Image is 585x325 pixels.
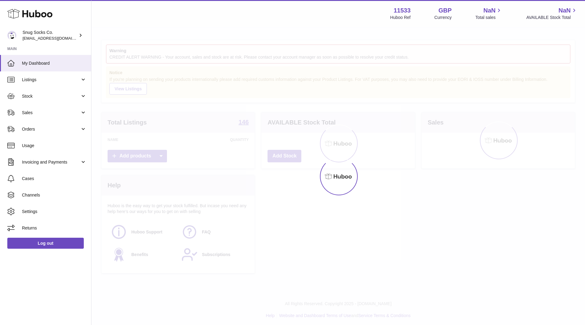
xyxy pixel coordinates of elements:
[7,238,84,249] a: Log out
[526,6,578,20] a: NaN AVAILABLE Stock Total
[434,15,452,20] div: Currency
[475,15,502,20] span: Total sales
[22,159,80,165] span: Invoicing and Payments
[22,209,87,215] span: Settings
[526,15,578,20] span: AVAILABLE Stock Total
[483,6,495,15] span: NaN
[22,126,80,132] span: Orders
[394,6,411,15] strong: 11533
[22,110,80,116] span: Sales
[438,6,452,15] strong: GBP
[475,6,502,20] a: NaN Total sales
[7,31,16,40] img: info@snugsocks.co.uk
[22,225,87,231] span: Returns
[22,176,87,182] span: Cases
[23,30,77,41] div: Snug Socks Co.
[22,60,87,66] span: My Dashboard
[390,15,411,20] div: Huboo Ref
[22,143,87,149] span: Usage
[22,192,87,198] span: Channels
[558,6,571,15] span: NaN
[23,36,90,41] span: [EMAIL_ADDRESS][DOMAIN_NAME]
[22,77,80,83] span: Listings
[22,93,80,99] span: Stock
